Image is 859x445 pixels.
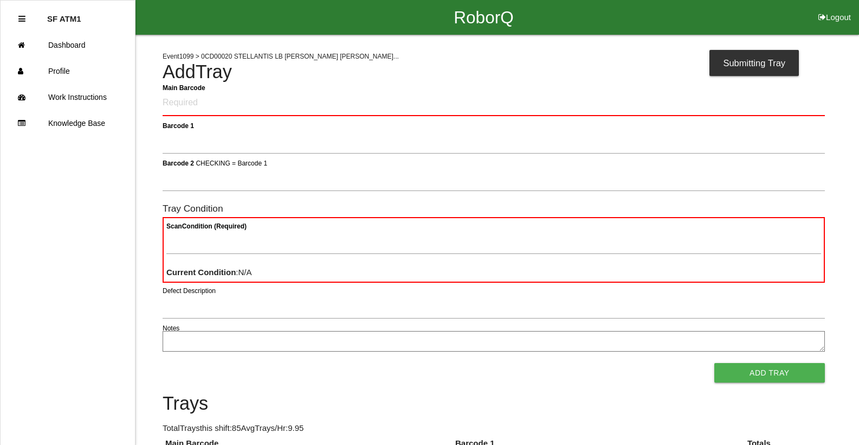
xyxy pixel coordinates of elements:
a: Work Instructions [1,84,135,110]
span: : N/A [166,268,252,277]
label: Notes [163,323,179,333]
b: Barcode 2 [163,159,194,167]
h6: Tray Condition [163,204,825,214]
h4: Add Tray [163,62,825,82]
input: Required [163,91,825,116]
div: Close [18,6,25,32]
p: Total Trays this shift: 85 Avg Trays /Hr: 9.95 [163,422,825,435]
label: Defect Description [163,286,216,296]
button: Add Tray [714,363,825,383]
a: Profile [1,58,135,84]
a: Knowledge Base [1,110,135,136]
div: Submitting Tray [709,50,799,76]
span: Event 1099 > 0CD00020 STELLANTIS LB [PERSON_NAME] [PERSON_NAME]... [163,53,399,60]
h4: Trays [163,393,825,414]
b: Scan Condition (Required) [166,223,247,230]
p: SF ATM1 [47,6,81,23]
b: Current Condition [166,268,236,277]
span: CHECKING = Barcode 1 [196,159,267,167]
a: Dashboard [1,32,135,58]
b: Main Barcode [163,84,205,91]
b: Barcode 1 [163,122,194,129]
